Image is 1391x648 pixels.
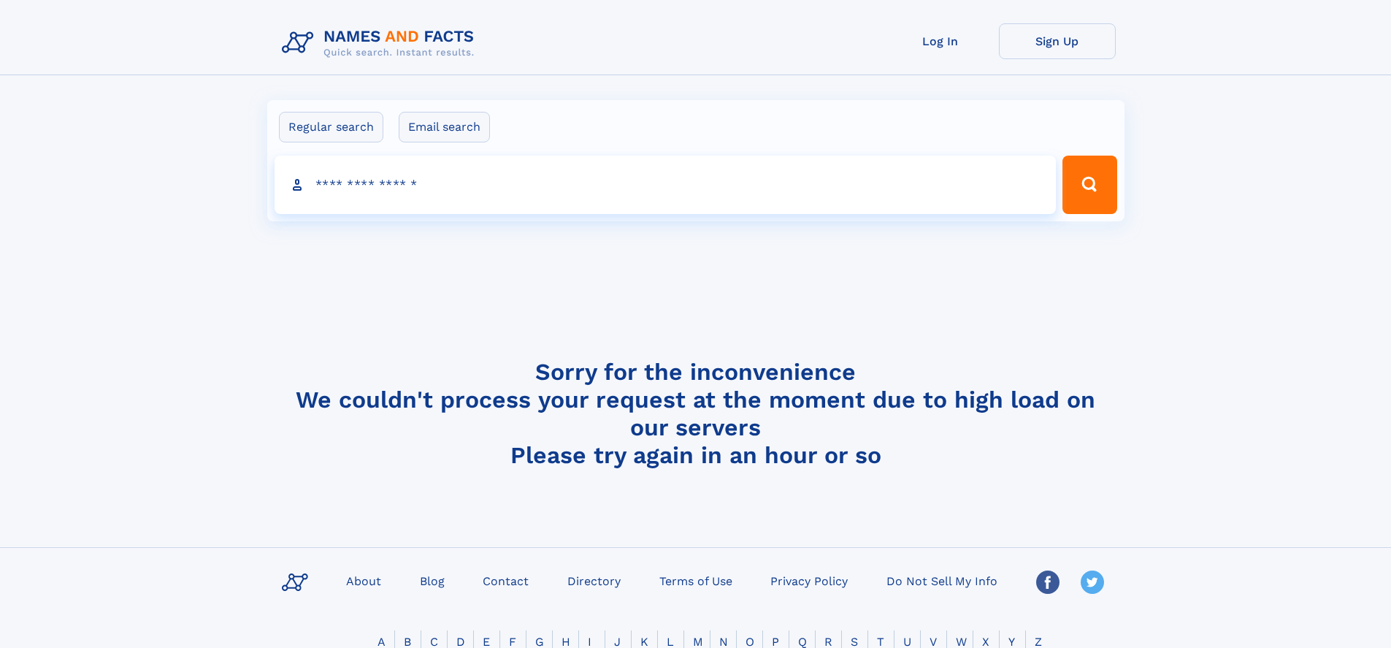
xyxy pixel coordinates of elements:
a: Terms of Use [654,570,738,591]
a: Directory [562,570,626,591]
img: Facebook [1036,571,1059,594]
a: Contact [477,570,534,591]
button: Search Button [1062,156,1116,214]
label: Email search [399,112,490,142]
a: Privacy Policy [765,570,854,591]
img: Logo Names and Facts [276,23,486,63]
a: Do Not Sell My Info [881,570,1003,591]
input: search input [275,156,1057,214]
label: Regular search [279,112,383,142]
h4: Sorry for the inconvenience We couldn't process your request at the moment due to high load on ou... [276,358,1116,469]
a: About [340,570,387,591]
img: Twitter [1081,571,1104,594]
a: Sign Up [999,23,1116,59]
a: Blog [414,570,451,591]
a: Log In [882,23,999,59]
